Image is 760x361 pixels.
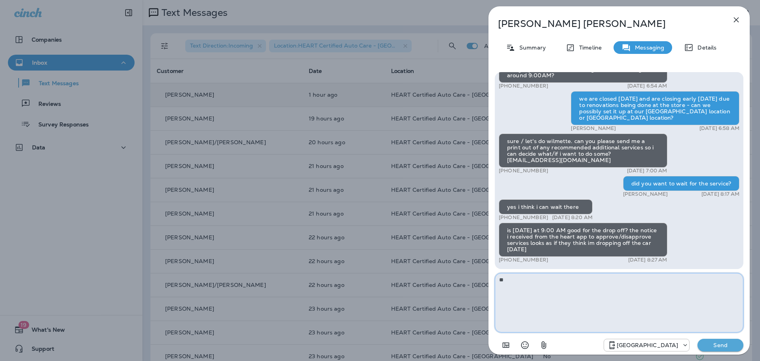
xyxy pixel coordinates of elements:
[515,44,546,51] p: Summary
[499,83,548,89] p: [PHONE_NUMBER]
[704,342,737,349] p: Send
[604,340,689,350] div: +1 (847) 262-3704
[499,214,548,221] p: [PHONE_NUMBER]
[627,83,667,89] p: [DATE] 6:54 AM
[623,191,668,197] p: [PERSON_NAME]
[699,125,739,132] p: [DATE] 6:58 AM
[701,191,739,197] p: [DATE] 8:17 AM
[499,199,593,214] div: yes i think i can wait there
[498,18,714,29] p: [PERSON_NAME] [PERSON_NAME]
[499,168,548,174] p: [PHONE_NUMBER]
[552,214,593,221] p: [DATE] 8:20 AM
[575,44,602,51] p: Timeline
[628,257,667,263] p: [DATE] 8:27 AM
[623,176,739,191] div: did you want to wait for the service?
[517,337,533,353] button: Select an emoji
[498,337,514,353] button: Add in a premade template
[617,342,678,348] p: [GEOGRAPHIC_DATA]
[499,223,667,257] div: is [DATE] at 9:00 AM good for the drop off? the notice i received from the heart app to approve/d...
[627,168,667,174] p: [DATE] 7:00 AM
[571,125,616,132] p: [PERSON_NAME]
[697,339,743,351] button: Send
[499,257,548,263] p: [PHONE_NUMBER]
[631,44,664,51] p: Messaging
[571,91,739,125] div: we are closed [DATE] and are closing early [DATE] due to renovations being done at the store - ca...
[693,44,716,51] p: Details
[499,134,667,168] div: sure / let's do wilmette. can you please send me a print out of any recommended additional servic...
